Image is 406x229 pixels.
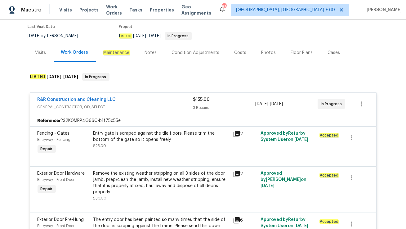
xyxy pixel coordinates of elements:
[93,144,106,148] span: $25.00
[38,131,70,136] span: Fencing - Gates
[83,74,109,80] span: In Progress
[321,101,344,107] span: In Progress
[319,173,339,177] em: Accepted
[319,133,339,137] em: Accepted
[233,170,257,178] div: 2
[150,7,174,13] span: Properties
[93,196,107,200] span: $30.00
[30,115,376,126] div: 232K0MRP4G66C-b1f75c55e
[261,184,274,188] span: [DATE]
[59,7,72,13] span: Visits
[35,50,46,56] div: Visits
[64,74,78,79] span: [DATE]
[145,50,157,56] div: Notes
[28,25,55,29] span: Last Visit Date
[233,217,257,224] div: 6
[28,67,378,87] div: LISTED [DATE]-[DATE]In Progress
[119,34,132,38] em: Listed
[193,97,210,102] span: $155.00
[38,186,55,192] span: Repair
[38,224,75,228] span: Entryway - Front Door
[222,4,226,10] div: 887
[234,50,247,56] div: Costs
[133,34,146,38] span: [DATE]
[47,74,78,79] span: -
[28,34,41,38] span: [DATE]
[328,50,340,56] div: Cases
[270,102,283,106] span: [DATE]
[93,130,229,143] div: Entry gate is scraped against the tile floors. Please trim the bottom of the gate so it opens fre...
[28,32,86,40] div: by [PERSON_NAME]
[38,218,84,222] span: Exterior Door Pre-Hung
[294,224,308,228] span: [DATE]
[261,218,308,228] span: Approved by Refurby System User on
[38,146,55,152] span: Repair
[47,74,62,79] span: [DATE]
[133,34,161,38] span: -
[30,74,46,79] em: LISTED
[148,34,161,38] span: [DATE]
[261,131,308,142] span: Approved by Refurby System User on
[129,8,142,12] span: Tasks
[38,104,193,110] span: GENERAL_CONTRACTOR, OD_SELECT
[193,105,256,111] div: 3 Repairs
[38,97,116,102] a: R&R Construction and Cleaning LLC
[261,50,276,56] div: Photos
[255,102,268,106] span: [DATE]
[38,171,85,176] span: Exterior Door Hardware
[364,7,402,13] span: [PERSON_NAME]
[61,49,88,56] div: Work Orders
[38,178,75,182] span: Entryway - Front Door
[165,34,191,38] span: In Progress
[181,4,211,16] span: Geo Assignments
[106,4,122,16] span: Work Orders
[38,138,71,141] span: Entryway - Fencing
[261,171,306,188] span: Approved by [PERSON_NAME] on
[119,25,133,29] span: Project
[294,137,308,142] span: [DATE]
[38,118,60,124] b: Reference:
[291,50,313,56] div: Floor Plans
[21,7,42,13] span: Maestro
[93,170,229,195] div: Remove the existing weather stripping on all 3 sides of the door jamb, prep/clean the jamb, insta...
[79,7,99,13] span: Projects
[233,130,257,138] div: 2
[319,219,339,224] em: Accepted
[172,50,220,56] div: Condition Adjustments
[255,101,283,107] span: -
[103,50,130,55] em: Maintenance
[236,7,335,13] span: [GEOGRAPHIC_DATA], [GEOGRAPHIC_DATA] + 60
